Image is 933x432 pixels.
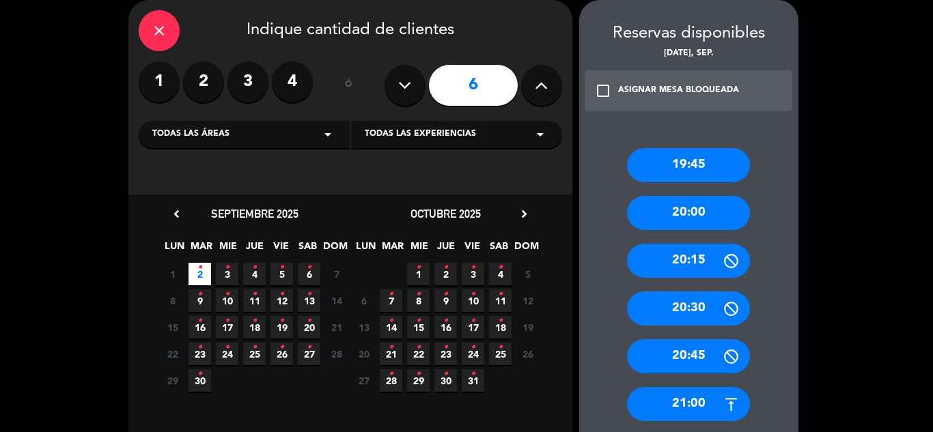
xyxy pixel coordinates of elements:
div: 20:45 [627,339,750,373]
span: 19 [516,316,539,339]
span: 12 [270,289,293,312]
span: 17 [462,316,484,339]
span: 7 [325,263,348,285]
i: • [471,283,475,305]
span: 8 [407,289,430,312]
span: 26 [270,343,293,365]
label: 3 [227,61,268,102]
label: 4 [272,61,313,102]
span: 4 [243,263,266,285]
i: • [252,336,257,358]
span: 27 [298,343,320,365]
span: 24 [462,343,484,365]
i: • [443,257,448,278]
i: • [307,336,311,358]
span: 27 [352,369,375,392]
span: 23 [189,343,211,365]
i: • [252,310,257,332]
div: ó [326,61,371,109]
i: • [471,257,475,278]
i: • [279,336,284,358]
i: • [279,283,284,305]
span: octubre 2025 [410,207,481,220]
span: 6 [298,263,320,285]
span: DOM [323,238,346,261]
span: JUE [243,238,266,261]
div: 20:00 [627,196,750,230]
i: • [197,257,202,278]
i: arrow_drop_down [532,126,548,143]
i: • [225,336,229,358]
span: 21 [380,343,402,365]
i: • [225,283,229,305]
i: • [416,257,421,278]
i: close [151,23,167,39]
span: 23 [434,343,457,365]
span: 2 [434,263,457,285]
span: 2 [189,263,211,285]
i: • [498,257,503,278]
i: • [498,336,503,358]
span: 1 [407,263,430,285]
span: 15 [407,316,430,339]
i: • [307,257,311,278]
span: 16 [434,316,457,339]
i: • [389,336,393,358]
i: • [225,257,229,278]
span: 25 [243,343,266,365]
span: SAB [296,238,319,261]
span: Todas las experiencias [365,128,476,141]
div: Reservas disponibles [579,20,798,47]
i: arrow_drop_down [320,126,336,143]
span: 13 [352,316,375,339]
span: 10 [216,289,238,312]
span: VIE [461,238,484,261]
i: • [252,257,257,278]
span: DOM [514,238,537,261]
i: • [416,310,421,332]
div: ASIGNAR MESA BLOQUEADA [618,84,739,98]
div: 20:30 [627,291,750,326]
span: 12 [516,289,539,312]
i: • [389,283,393,305]
i: • [225,310,229,332]
span: 19 [270,316,293,339]
i: • [416,336,421,358]
span: 29 [407,369,430,392]
i: • [443,283,448,305]
span: 7 [380,289,402,312]
span: 5 [516,263,539,285]
span: 30 [189,369,211,392]
i: chevron_right [517,207,531,221]
i: • [471,363,475,385]
span: SAB [488,238,510,261]
span: 4 [489,263,512,285]
span: 30 [434,369,457,392]
span: 14 [325,289,348,312]
span: 10 [462,289,484,312]
i: • [443,310,448,332]
span: Todas las áreas [152,128,229,141]
i: • [471,336,475,358]
label: 1 [139,61,180,102]
i: • [307,283,311,305]
span: MIE [408,238,430,261]
span: JUE [434,238,457,261]
span: 29 [161,369,184,392]
span: 5 [270,263,293,285]
span: 14 [380,316,402,339]
span: 3 [216,263,238,285]
div: 20:15 [627,244,750,278]
span: 1 [161,263,184,285]
i: • [389,310,393,332]
span: MAR [190,238,212,261]
i: • [197,283,202,305]
span: 11 [243,289,266,312]
span: 15 [161,316,184,339]
i: chevron_left [169,207,184,221]
i: • [279,310,284,332]
div: 19:45 [627,148,750,182]
span: 28 [325,343,348,365]
span: 22 [407,343,430,365]
i: • [197,310,202,332]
